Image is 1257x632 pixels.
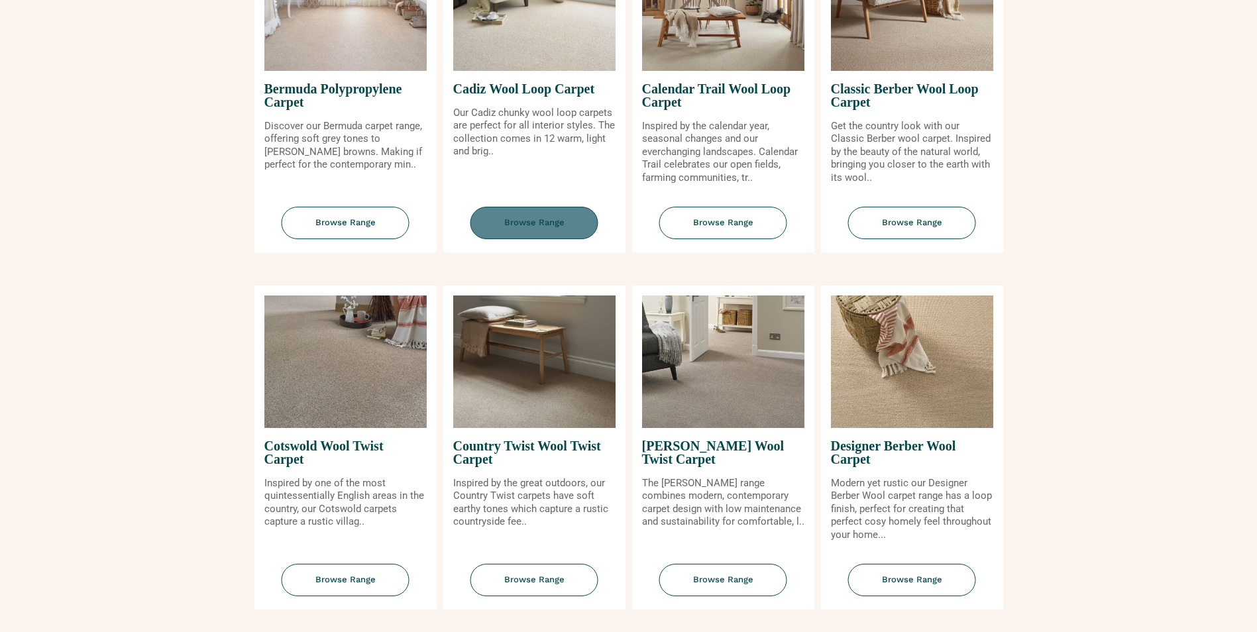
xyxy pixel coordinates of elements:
p: Inspired by one of the most quintessentially English areas in the country, our Cotswold carpets c... [264,477,427,529]
a: Browse Range [632,564,814,609]
a: Browse Range [632,207,814,252]
p: The [PERSON_NAME] range combines modern, contemporary carpet design with low maintenance and sust... [642,477,804,529]
span: Browse Range [659,564,787,596]
span: Cotswold Wool Twist Carpet [264,428,427,477]
span: Classic Berber Wool Loop Carpet [831,71,993,120]
img: Designer Berber Wool Carpet [831,295,993,428]
p: Discover our Bermuda carpet range, offering soft grey tones to [PERSON_NAME] browns. Making if pe... [264,120,427,172]
span: Cadiz Wool Loop Carpet [453,71,616,107]
a: Browse Range [254,207,437,252]
a: Browse Range [821,207,1003,252]
a: Browse Range [821,564,1003,609]
a: Browse Range [443,207,626,252]
a: Browse Range [443,564,626,609]
p: Modern yet rustic our Designer Berber Wool carpet range has a loop finish, perfect for creating t... [831,477,993,542]
span: Browse Range [848,564,976,596]
img: Cotswold Wool Twist Carpet [264,295,427,428]
img: Craven Wool Twist Carpet [642,295,804,428]
p: Our Cadiz chunky wool loop carpets are perfect for all interior styles. The collection comes in 1... [453,107,616,158]
span: Browse Range [282,564,410,596]
span: Browse Range [848,207,976,239]
span: Browse Range [282,207,410,239]
span: Browse Range [470,564,598,596]
a: Browse Range [254,564,437,609]
span: Country Twist Wool Twist Carpet [453,428,616,477]
span: Browse Range [470,207,598,239]
span: Calendar Trail Wool Loop Carpet [642,71,804,120]
span: [PERSON_NAME] Wool Twist Carpet [642,428,804,477]
img: Country Twist Wool Twist Carpet [453,295,616,428]
span: Browse Range [659,207,787,239]
p: Inspired by the calendar year, seasonal changes and our everchanging landscapes. Calendar Trail c... [642,120,804,185]
p: Get the country look with our Classic Berber wool carpet. Inspired by the beauty of the natural w... [831,120,993,185]
span: Bermuda Polypropylene Carpet [264,71,427,120]
span: Designer Berber Wool Carpet [831,428,993,477]
p: Inspired by the great outdoors, our Country Twist carpets have soft earthy tones which capture a ... [453,477,616,529]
